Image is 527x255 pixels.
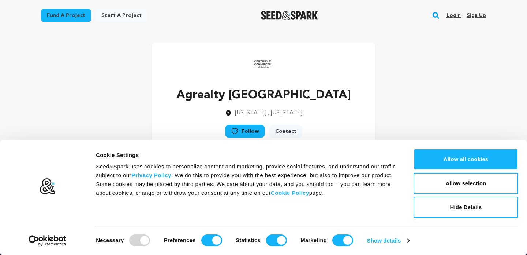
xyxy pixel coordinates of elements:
a: Fund a project [41,9,91,22]
a: Seed&Spark Homepage [261,11,318,20]
a: Show details [367,235,410,246]
a: Contact [269,125,302,138]
a: Usercentrics Cookiebot - opens in a new window [15,235,79,246]
a: Login [446,10,461,21]
span: [US_STATE] [235,110,266,116]
a: Sign up [467,10,486,21]
strong: Necessary [96,237,124,243]
span: , [US_STATE] [268,110,302,116]
button: Allow selection [414,173,518,194]
strong: Statistics [236,237,261,243]
button: Allow all cookies [414,149,518,170]
a: Cookie Policy [271,190,309,196]
img: Seed&Spark Logo Dark Mode [261,11,318,20]
div: Cookie Settings [96,151,397,160]
img: https://seedandspark-static.s3.us-east-2.amazonaws.com/images/User/002/310/723/medium/76e5c9c2b64... [249,50,278,79]
a: Privacy Policy [131,172,171,178]
p: Agrealty [GEOGRAPHIC_DATA] [176,87,351,104]
strong: Preferences [164,237,196,243]
strong: Marketing [300,237,327,243]
div: Seed&Spark uses cookies to personalize content and marketing, provide social features, and unders... [96,162,397,197]
a: Start a project [96,9,147,22]
img: logo [39,178,56,195]
a: Follow [225,125,265,138]
button: Hide Details [414,197,518,218]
